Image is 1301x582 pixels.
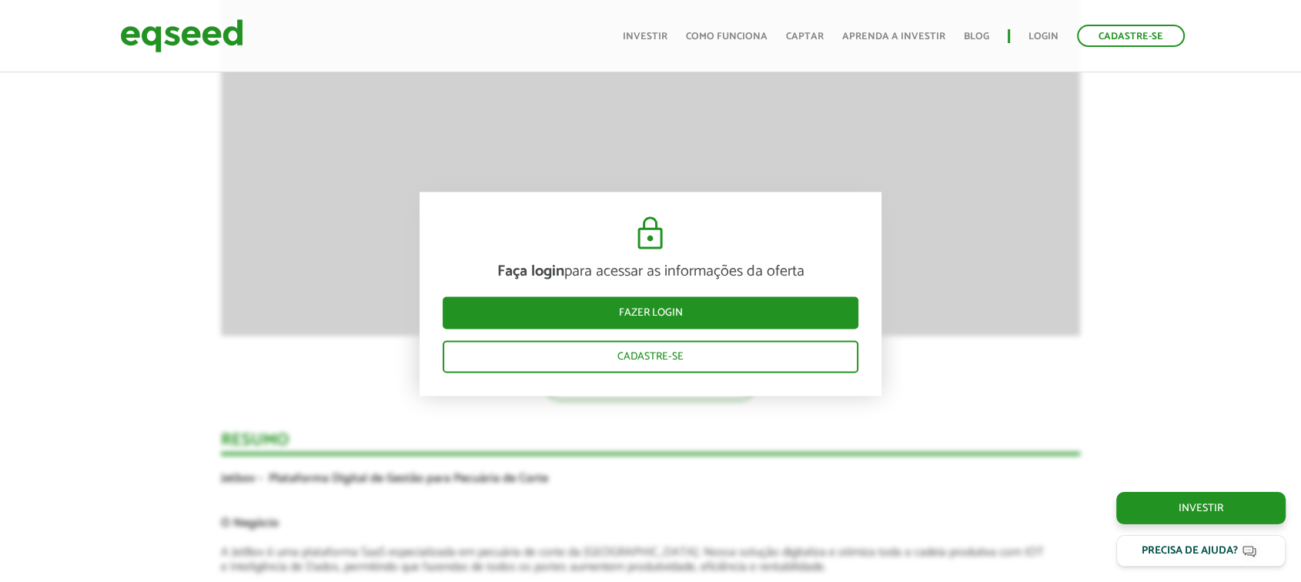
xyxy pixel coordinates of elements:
a: Login [1028,32,1059,42]
a: Fazer login [443,297,858,329]
img: cadeado.svg [631,216,669,253]
a: Investir [623,32,667,42]
a: Investir [1116,492,1286,524]
a: Aprenda a investir [842,32,945,42]
a: Cadastre-se [443,341,858,373]
a: Captar [786,32,824,42]
strong: Faça login [497,259,564,285]
p: para acessar as informações da oferta [443,263,858,282]
a: Como funciona [686,32,768,42]
img: EqSeed [120,15,243,56]
a: Cadastre-se [1077,25,1185,47]
a: Blog [964,32,989,42]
